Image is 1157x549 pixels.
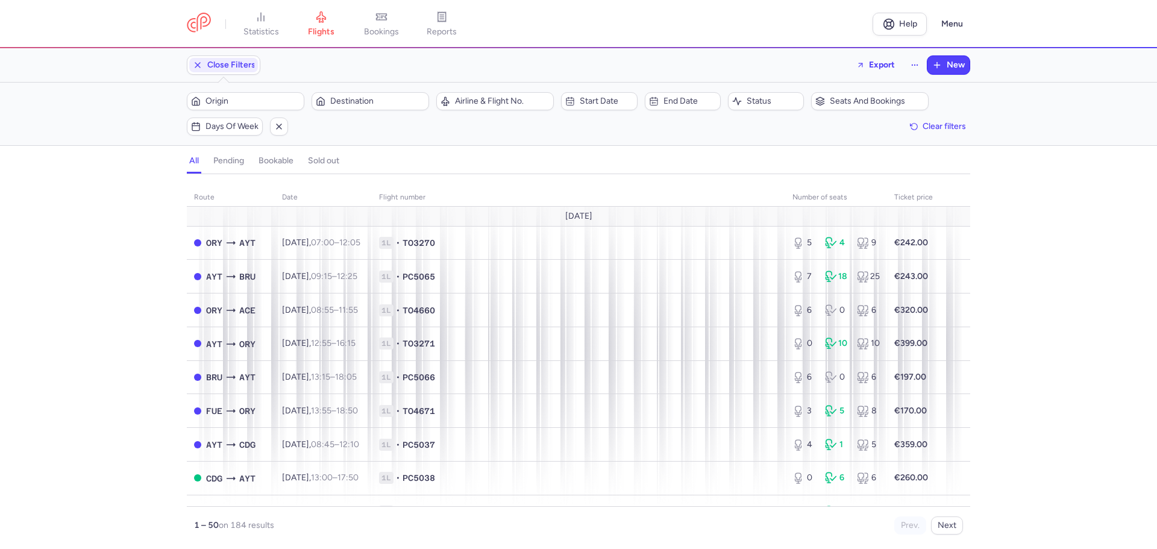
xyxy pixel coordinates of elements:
[187,118,263,136] button: Days of week
[239,404,256,418] span: ORY
[206,404,222,418] span: FUE
[396,472,400,484] span: •
[194,520,219,530] strong: 1 – 50
[792,405,815,417] div: 3
[825,371,848,383] div: 0
[213,155,244,166] h4: pending
[857,304,880,316] div: 6
[894,406,927,416] strong: €170.00
[825,405,848,417] div: 5
[311,237,334,248] time: 07:00
[894,516,926,535] button: Prev.
[848,55,903,75] button: Export
[187,189,275,207] th: route
[396,271,400,283] span: •
[311,305,358,315] span: –
[403,337,435,350] span: TO3271
[339,305,358,315] time: 11:55
[396,304,400,316] span: •
[825,472,848,484] div: 6
[282,372,357,382] span: [DATE],
[396,237,400,249] span: •
[899,19,917,28] span: Help
[894,237,928,248] strong: €242.00
[403,506,435,518] span: PC5053
[857,237,880,249] div: 9
[894,271,928,281] strong: €243.00
[339,237,360,248] time: 12:05
[311,406,331,416] time: 13:55
[396,371,400,383] span: •
[330,96,425,106] span: Destination
[857,371,880,383] div: 6
[403,371,435,383] span: PC5066
[427,27,457,37] span: reports
[857,472,880,484] div: 6
[379,237,394,249] span: 1L
[311,472,333,483] time: 13:00
[187,92,304,110] button: Origin
[364,27,399,37] span: bookings
[308,27,334,37] span: flights
[894,338,927,348] strong: €399.00
[311,439,334,450] time: 08:45
[792,472,815,484] div: 0
[339,439,359,450] time: 12:10
[379,304,394,316] span: 1L
[187,56,260,74] button: Close Filters
[282,305,358,315] span: [DATE],
[436,92,554,110] button: Airline & Flight No.
[351,11,412,37] a: bookings
[857,337,880,350] div: 10
[189,155,199,166] h4: all
[336,338,356,348] time: 16:15
[207,60,256,70] span: Close Filters
[396,337,400,350] span: •
[311,439,359,450] span: –
[792,439,815,451] div: 4
[894,372,926,382] strong: €197.00
[403,439,435,451] span: PC5037
[282,439,359,450] span: [DATE],
[187,13,211,35] a: CitizenPlane red outlined logo
[873,13,927,36] a: Help
[396,506,400,518] span: •
[857,439,880,451] div: 5
[396,439,400,451] span: •
[857,506,880,518] div: 18
[825,304,848,316] div: 0
[239,472,256,485] span: AYT
[311,237,360,248] span: –
[311,372,357,382] span: –
[792,371,815,383] div: 6
[379,371,394,383] span: 1L
[906,118,970,136] button: Clear filters
[403,271,435,283] span: PC5065
[825,237,848,249] div: 4
[947,60,965,70] span: New
[311,305,334,315] time: 08:55
[857,271,880,283] div: 25
[311,271,357,281] span: –
[239,270,256,283] span: BRU
[565,212,592,221] span: [DATE]
[205,96,300,106] span: Origin
[887,189,940,207] th: Ticket price
[792,304,815,316] div: 6
[206,236,222,249] span: ORY
[747,96,800,106] span: Status
[243,27,279,37] span: statistics
[894,305,928,315] strong: €320.00
[311,406,358,416] span: –
[379,405,394,417] span: 1L
[792,337,815,350] div: 0
[825,337,848,350] div: 10
[308,155,339,166] h4: sold out
[894,439,927,450] strong: €359.00
[830,96,924,106] span: Seats and bookings
[206,337,222,351] span: AYT
[379,439,394,451] span: 1L
[663,96,716,106] span: End date
[927,56,970,74] button: New
[311,271,332,281] time: 09:15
